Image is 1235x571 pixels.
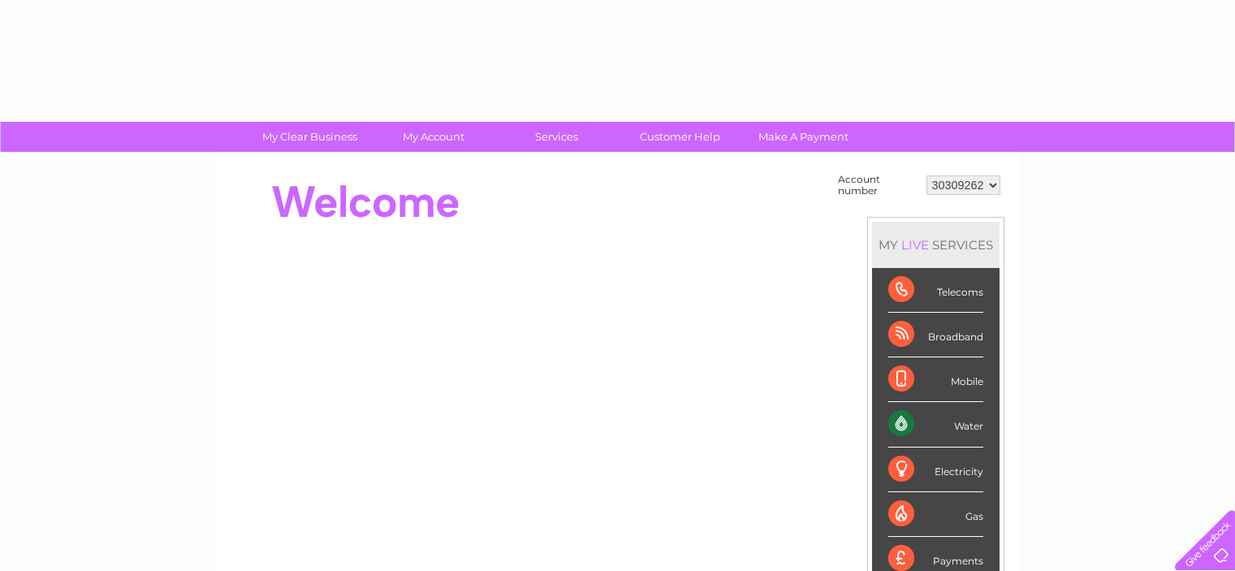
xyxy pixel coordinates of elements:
div: Mobile [888,357,983,402]
div: Gas [888,492,983,537]
td: Account number [834,170,922,201]
div: Water [888,402,983,447]
div: Broadband [888,313,983,357]
a: Services [490,122,624,152]
a: Make A Payment [736,122,870,152]
div: Telecoms [888,268,983,313]
div: MY SERVICES [872,222,1000,268]
a: My Clear Business [243,122,377,152]
div: Electricity [888,448,983,492]
a: My Account [366,122,500,152]
div: LIVE [898,237,932,253]
a: Customer Help [613,122,747,152]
